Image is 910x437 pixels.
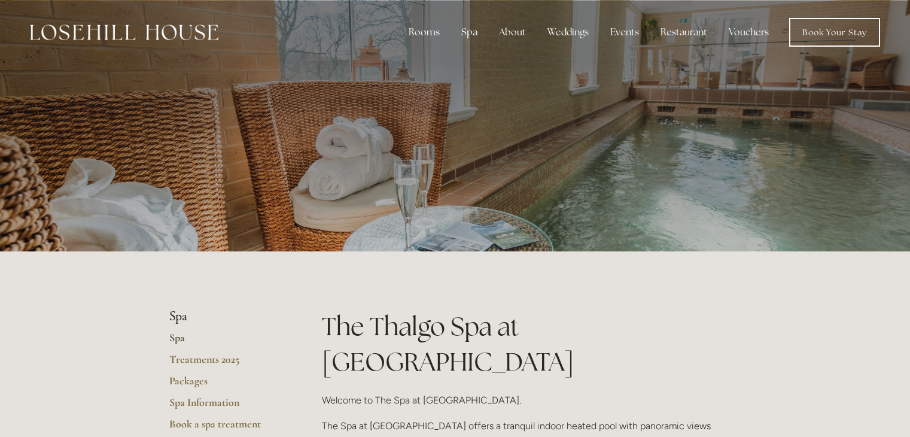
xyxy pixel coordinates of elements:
p: Welcome to The Spa at [GEOGRAPHIC_DATA]. [322,392,741,408]
a: Treatments 2025 [169,353,284,374]
h1: The Thalgo Spa at [GEOGRAPHIC_DATA] [322,309,741,380]
div: Rooms [399,20,449,44]
div: About [489,20,535,44]
a: Spa Information [169,396,284,417]
a: Packages [169,374,284,396]
li: Spa [169,309,284,324]
img: Losehill House [30,25,218,40]
a: Book Your Stay [789,18,880,47]
div: Events [601,20,649,44]
div: Spa [452,20,487,44]
div: Restaurant [651,20,717,44]
a: Vouchers [719,20,778,44]
a: Spa [169,331,284,353]
div: Weddings [538,20,598,44]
